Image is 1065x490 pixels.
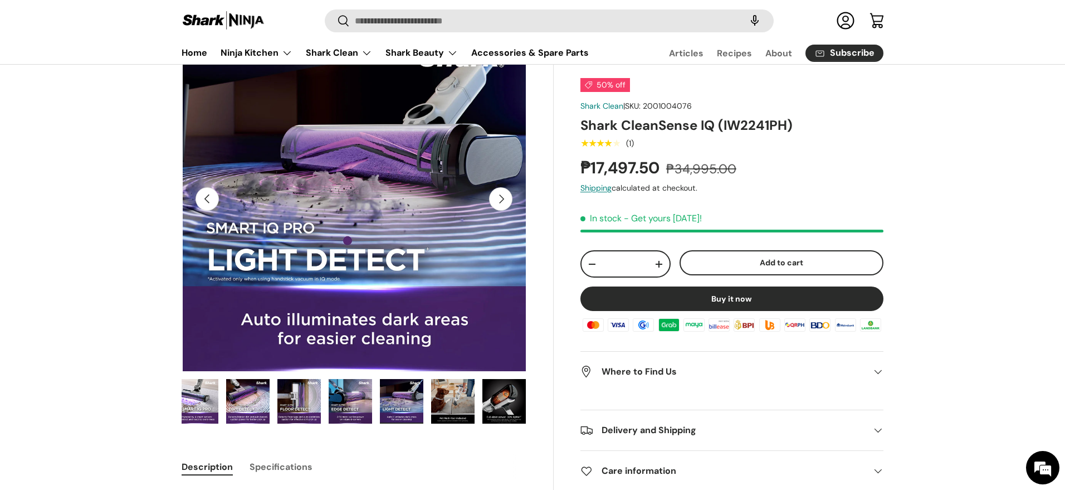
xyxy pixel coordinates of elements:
img: shark-cleansenseiq+-4-smart-iq-pro-floor-detect-infographic-sharkninja-philippines [277,379,321,424]
img: billease [707,317,731,333]
a: Subscribe [805,45,883,62]
img: shark-cleansenseiq+-4-smart-iq-pro-light-detect-infographic-sharkninja-philippines [380,379,423,424]
button: Specifications [250,454,312,479]
summary: Shark Clean [299,42,379,64]
summary: Shark Beauty [379,42,465,64]
div: (1) [626,139,634,148]
img: shark-cleansenseiq+-turbo-drive-motor-infographic-sharkninja-philippines [482,379,526,424]
summary: Ninja Kitchen [214,42,299,64]
span: | [623,101,692,111]
span: In stock [580,213,622,225]
button: Description [182,454,233,479]
div: Leave a message [58,62,187,77]
a: Shipping [580,183,612,193]
p: - Get yours [DATE]! [624,213,702,225]
img: ubp [758,317,782,333]
img: qrph [783,317,807,333]
speech-search-button: Search by voice [737,9,773,33]
img: shark-cleansenseiq+-4-smart-iq-pro-floor-edge-infographic-sharkninja-philippines [329,379,372,424]
img: bpi [732,317,756,333]
div: calculated at checkout. [580,182,883,194]
summary: Delivery and Shipping [580,410,883,450]
img: visa [606,317,631,333]
img: Shark Ninja Philippines [182,10,265,32]
button: Buy it now [580,287,883,311]
img: master [581,317,605,333]
img: gcash [631,317,656,333]
a: Home [182,42,207,64]
span: We are offline. Please leave us a message. [23,140,194,253]
img: bdo [808,317,832,333]
img: shark-cleansenseiq+-4-smart-iq-pro-infographic-sharkninja-philippines [175,379,218,424]
img: grabpay [657,317,681,333]
s: ₱34,995.00 [666,161,736,177]
span: ★★★★★ [580,138,620,149]
a: Shark Clean [580,101,623,111]
img: landbank [858,317,883,333]
div: Minimize live chat window [183,6,209,32]
div: 4.0 out of 5.0 stars [580,138,620,148]
h1: Shark CleanSense IQ (IW2241PH) [580,117,883,134]
nav: Secondary [642,42,883,64]
summary: Where to Find Us [580,352,883,392]
h2: Where to Find Us [580,365,866,379]
em: Submit [163,343,202,358]
a: About [765,42,792,64]
span: SKU: [625,101,641,111]
a: Recipes [717,42,752,64]
a: Articles [669,42,704,64]
img: shark-cleansenseiq+-pet-multi-tool-infographic-sharkninja-philippines [431,379,475,424]
span: 50% off [580,78,630,92]
img: metrobank [833,317,857,333]
img: maya [682,317,706,333]
strong: ₱17,497.50 [580,157,662,178]
nav: Primary [182,42,589,64]
h2: Delivery and Shipping [580,424,866,437]
h2: Care information [580,464,866,478]
media-gallery: Gallery Viewer [182,27,526,428]
textarea: Type your message and click 'Submit' [6,304,212,343]
img: shark-cleansenseiq+-4-smart-iq-pro-dirt-detect-infographic-sharkninja-philippines [226,379,270,424]
span: Subscribe [830,49,875,58]
a: Accessories & Spare Parts [471,42,589,64]
button: Add to cart [680,251,883,276]
span: 2001004076 [643,101,692,111]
